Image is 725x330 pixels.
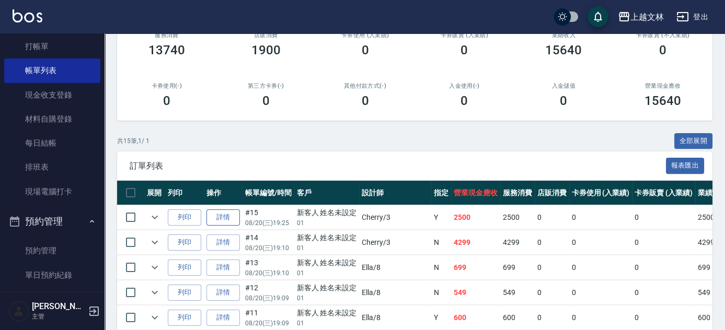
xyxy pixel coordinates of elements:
[32,312,85,321] p: 主管
[13,9,42,22] img: Logo
[500,255,535,280] td: 699
[245,319,292,328] p: 08/20 (三) 19:09
[144,181,165,205] th: 展開
[147,260,163,275] button: expand row
[500,205,535,230] td: 2500
[147,310,163,325] button: expand row
[626,82,700,89] h2: 營業現金應收
[4,287,100,311] a: 單週預約紀錄
[500,305,535,330] td: 600
[359,205,431,230] td: Cherry /3
[148,43,185,57] h3: 13740
[359,255,431,280] td: Ella /8
[328,32,402,39] h2: 卡券使用 (入業績)
[243,255,294,280] td: #13
[535,205,569,230] td: 0
[451,305,500,330] td: 600
[4,131,100,155] a: 每日結帳
[229,82,303,89] h2: 第三方卡券(-)
[168,260,201,276] button: 列印
[535,280,569,305] td: 0
[427,32,501,39] h2: 卡券販賣 (入業績)
[359,280,431,305] td: Ella /8
[206,285,240,301] a: 詳情
[535,230,569,255] td: 0
[569,280,632,305] td: 0
[245,293,292,303] p: 08/20 (三) 19:09
[451,255,500,280] td: 699
[297,308,357,319] div: 新客人 姓名未設定
[431,230,451,255] td: N
[251,43,281,57] h3: 1900
[632,230,695,255] td: 0
[297,243,357,253] p: 01
[117,136,149,146] p: 共 15 筆, 1 / 1
[362,93,369,108] h3: 0
[427,82,501,89] h2: 入金使用(-)
[431,305,451,330] td: Y
[147,234,163,250] button: expand row
[359,305,431,330] td: Ella /8
[4,208,100,235] button: 預約管理
[451,280,500,305] td: 549
[545,43,582,57] h3: 15640
[297,207,357,218] div: 新客人 姓名未設定
[560,93,567,108] h3: 0
[206,209,240,226] a: 詳情
[630,10,664,23] div: 上越文林
[632,205,695,230] td: 0
[451,181,500,205] th: 營業現金應收
[4,34,100,58] a: 打帳單
[32,301,85,312] h5: [PERSON_NAME]
[206,260,240,276] a: 詳情
[431,255,451,280] td: N
[297,268,357,278] p: 01
[262,93,270,108] h3: 0
[535,305,569,330] td: 0
[297,282,357,293] div: 新客人 姓名未設定
[130,82,204,89] h2: 卡券使用(-)
[243,230,294,255] td: #14
[4,83,100,107] a: 現金收支登錄
[659,43,666,57] h3: 0
[359,181,431,205] th: 設計師
[130,161,666,171] span: 訂單列表
[451,230,500,255] td: 4299
[526,32,601,39] h2: 業績收入
[245,243,292,253] p: 08/20 (三) 19:10
[243,205,294,230] td: #15
[569,255,632,280] td: 0
[243,280,294,305] td: #12
[206,234,240,251] a: 詳情
[294,181,360,205] th: 客戶
[535,255,569,280] td: 0
[4,180,100,204] a: 現場電腦打卡
[632,280,695,305] td: 0
[168,209,201,226] button: 列印
[4,58,100,82] a: 帳單列表
[362,43,369,57] h3: 0
[163,93,170,108] h3: 0
[626,32,700,39] h2: 卡券販賣 (不入業績)
[500,181,535,205] th: 服務消費
[672,7,712,27] button: 登出
[168,234,201,251] button: 列印
[245,218,292,228] p: 08/20 (三) 19:25
[297,257,357,268] div: 新客人 姓名未設定
[632,305,695,330] td: 0
[168,285,201,301] button: 列印
[645,93,681,108] h3: 15640
[632,181,695,205] th: 卡券販賣 (入業績)
[297,293,357,303] p: 01
[245,268,292,278] p: 08/20 (三) 19:10
[431,205,451,230] td: Y
[500,230,535,255] td: 4299
[359,230,431,255] td: Cherry /3
[168,310,201,326] button: 列印
[461,93,468,108] h3: 0
[4,107,100,131] a: 材料自購登錄
[569,181,632,205] th: 卡券使用 (入業績)
[4,239,100,263] a: 預約管理
[243,181,294,205] th: 帳單編號/時間
[297,232,357,243] div: 新客人 姓名未設定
